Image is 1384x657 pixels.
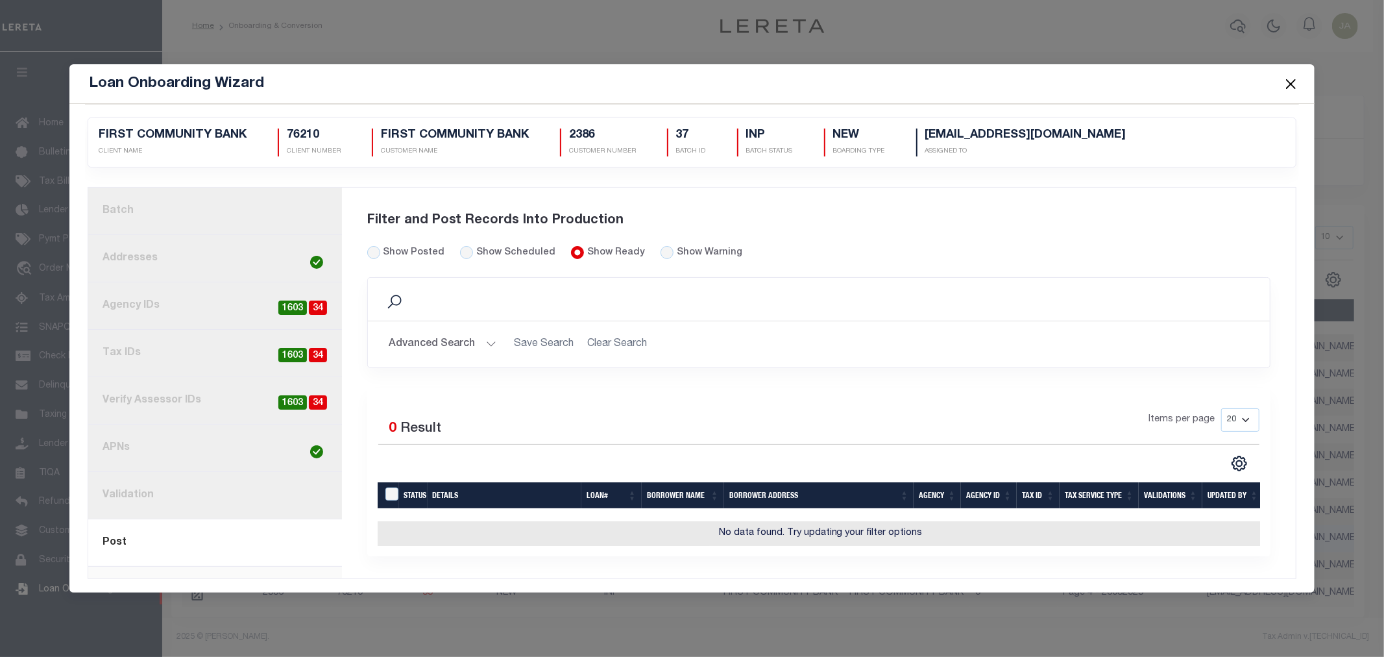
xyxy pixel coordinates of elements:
[399,482,428,508] th: Status
[914,482,961,508] th: Agency: activate to sort column ascending
[677,246,742,260] label: Show Warning
[569,147,636,156] p: CUSTOMER NUMBER
[833,147,885,156] p: Boarding Type
[1148,413,1215,427] span: Items per page
[309,395,327,410] span: 34
[310,256,323,269] img: check-icon-green.svg
[400,419,441,440] label: Result
[278,395,307,410] span: 1603
[381,129,529,143] h5: FIRST COMMUNITY BANK
[1017,482,1060,508] th: Tax ID: activate to sort column ascending
[89,75,264,93] h5: Loan Onboarding Wizard
[961,482,1017,508] th: Agency ID: activate to sort column ascending
[381,147,529,156] p: CUSTOMER NAME
[1202,482,1263,508] th: Updated By: activate to sort column ascending
[88,282,342,330] a: Agency IDs341603
[833,129,885,143] h5: NEW
[278,348,307,363] span: 1603
[925,147,1126,156] p: Assigned To
[569,129,636,143] h5: 2386
[88,425,342,472] a: APNs
[476,246,555,260] label: Show Scheduled
[88,188,342,235] a: Batch
[724,482,914,508] th: Borrower Address: activate to sort column ascending
[88,519,342,567] a: Post
[287,147,341,156] p: CLIENT NUMBER
[642,482,724,508] th: Borrower Name: activate to sort column ascending
[309,301,327,316] span: 34
[383,246,444,260] label: Show Posted
[88,472,342,519] a: Validation
[378,482,399,508] th: LoanPrepID
[1139,482,1202,508] th: Validations: activate to sort column ascending
[581,482,642,508] th: Loan#: activate to sort column ascending
[925,129,1126,143] h5: [EMAIL_ADDRESS][DOMAIN_NAME]
[676,147,706,156] p: BATCH ID
[1282,75,1299,92] button: Close
[746,129,793,143] h5: INP
[389,332,496,357] button: Advanced Search
[99,147,247,156] p: CLIENT NAME
[88,377,342,425] a: Verify Assessor IDs341603
[746,147,793,156] p: BATCH STATUS
[378,521,1264,546] td: No data found. Try updating your filter options
[389,422,396,436] span: 0
[88,330,342,377] a: Tax IDs341603
[587,246,645,260] label: Show Ready
[367,195,1271,246] div: Filter and Post Records Into Production
[287,129,341,143] h5: 76210
[99,129,247,143] h5: FIRST COMMUNITY BANK
[88,235,342,282] a: Addresses
[309,348,327,363] span: 34
[676,129,706,143] h5: 37
[428,482,581,508] th: Details
[1060,482,1139,508] th: Tax Service Type: activate to sort column ascending
[278,301,307,316] span: 1603
[310,445,323,458] img: check-icon-green.svg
